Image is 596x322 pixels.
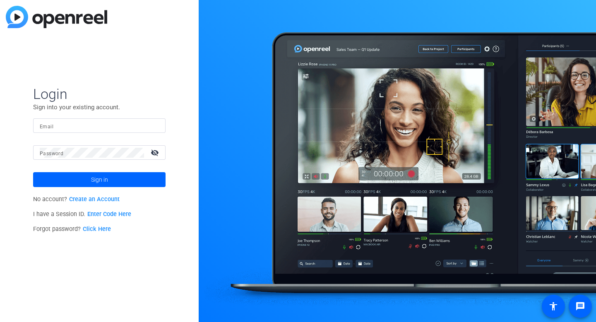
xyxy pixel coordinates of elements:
a: Create an Account [69,196,120,203]
img: blue-gradient.svg [6,6,107,28]
mat-icon: message [575,301,585,311]
mat-icon: visibility_off [146,147,166,159]
a: Click Here [83,226,111,233]
span: Login [33,85,166,103]
a: Enter Code Here [87,211,131,218]
mat-label: Email [40,124,53,130]
p: Sign into your existing account. [33,103,166,112]
mat-label: Password [40,151,63,156]
span: I have a Session ID. [33,211,131,218]
span: No account? [33,196,120,203]
input: Enter Email Address [40,121,159,131]
span: Forgot password? [33,226,111,233]
span: Sign in [91,169,108,190]
mat-icon: accessibility [548,301,558,311]
button: Sign in [33,172,166,187]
